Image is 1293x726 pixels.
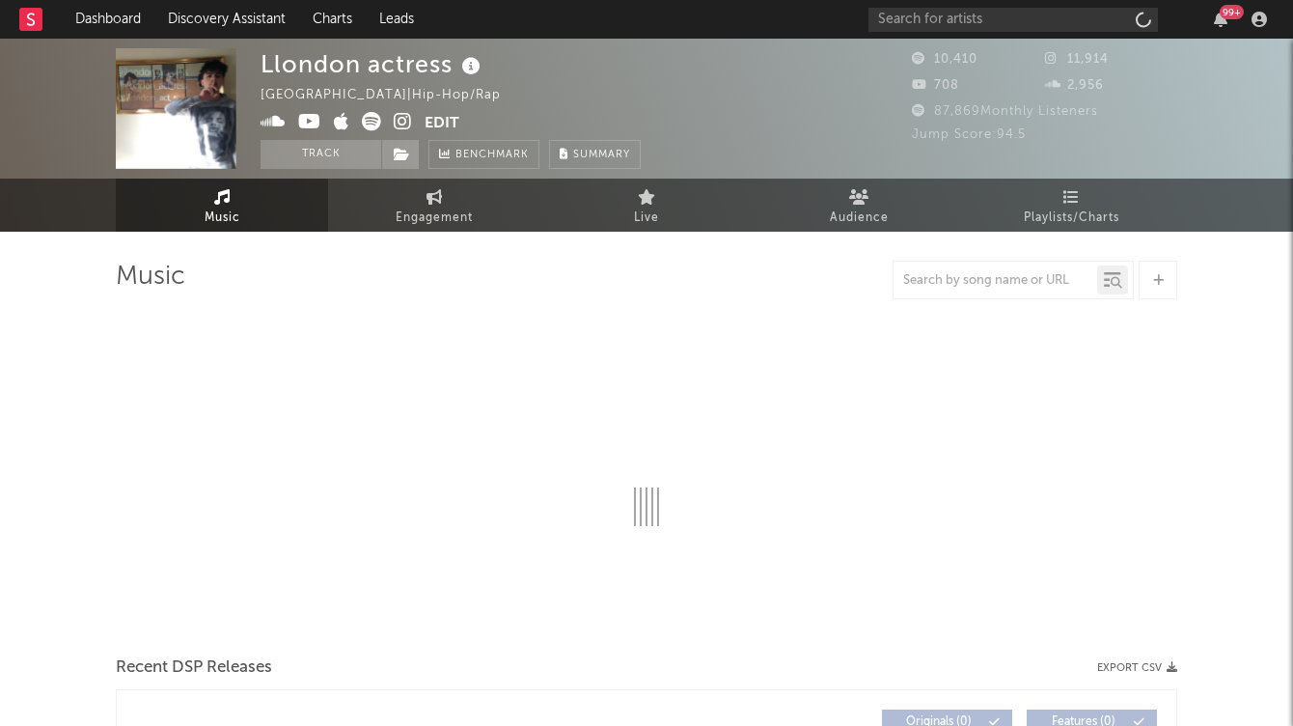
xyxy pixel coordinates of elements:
[540,179,753,232] a: Live
[549,140,641,169] button: Summary
[116,656,272,680] span: Recent DSP Releases
[261,84,523,107] div: [GEOGRAPHIC_DATA] | Hip-Hop/Rap
[328,179,540,232] a: Engagement
[912,53,977,66] span: 10,410
[894,273,1097,289] input: Search by song name or URL
[912,79,959,92] span: 708
[1024,207,1119,230] span: Playlists/Charts
[1045,79,1104,92] span: 2,956
[753,179,965,232] a: Audience
[830,207,889,230] span: Audience
[634,207,659,230] span: Live
[116,179,328,232] a: Music
[425,112,459,136] button: Edit
[1214,12,1227,27] button: 99+
[205,207,240,230] span: Music
[1097,662,1177,674] button: Export CSV
[455,144,529,167] span: Benchmark
[912,105,1098,118] span: 87,869 Monthly Listeners
[965,179,1177,232] a: Playlists/Charts
[261,140,381,169] button: Track
[912,128,1026,141] span: Jump Score: 94.5
[261,48,485,80] div: Llondon actress
[1220,5,1244,19] div: 99 +
[428,140,539,169] a: Benchmark
[1045,53,1109,66] span: 11,914
[396,207,473,230] span: Engagement
[573,150,630,160] span: Summary
[868,8,1158,32] input: Search for artists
